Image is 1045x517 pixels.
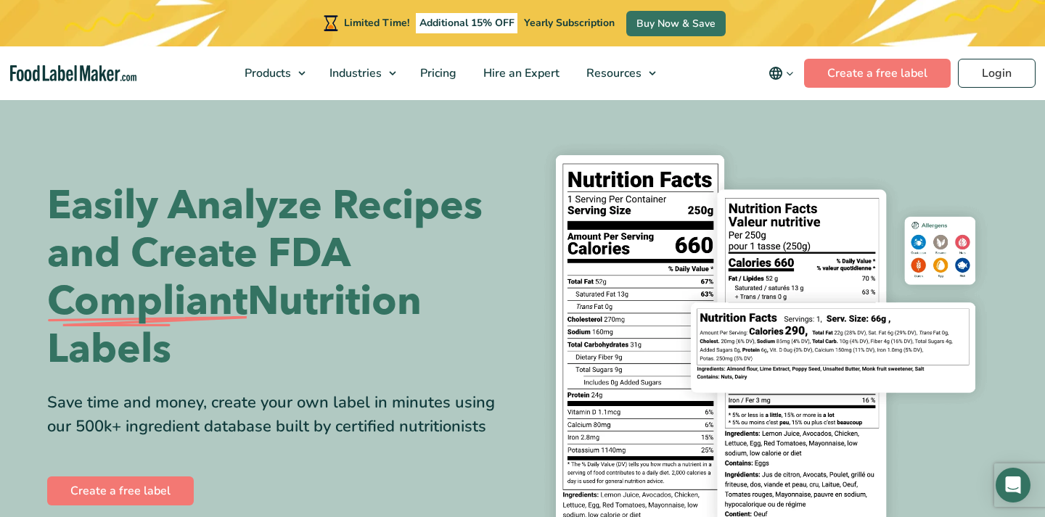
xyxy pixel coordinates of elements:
span: Resources [582,65,643,81]
a: Login [958,59,1036,88]
span: Additional 15% OFF [416,13,518,33]
span: Industries [325,65,383,81]
h1: Easily Analyze Recipes and Create FDA Nutrition Labels [47,182,512,373]
div: Save time and money, create your own label in minutes using our 500k+ ingredient database built b... [47,391,512,439]
span: Products [240,65,292,81]
a: Industries [316,46,403,100]
a: Products [231,46,313,100]
a: Create a free label [804,59,951,88]
span: Pricing [416,65,458,81]
a: Resources [573,46,663,100]
span: Yearly Subscription [524,16,615,30]
a: Buy Now & Save [626,11,726,36]
a: Pricing [407,46,467,100]
span: Limited Time! [344,16,409,30]
span: Hire an Expert [479,65,561,81]
a: Create a free label [47,476,194,505]
div: Open Intercom Messenger [996,468,1030,502]
a: Hire an Expert [470,46,570,100]
span: Compliant [47,278,247,326]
